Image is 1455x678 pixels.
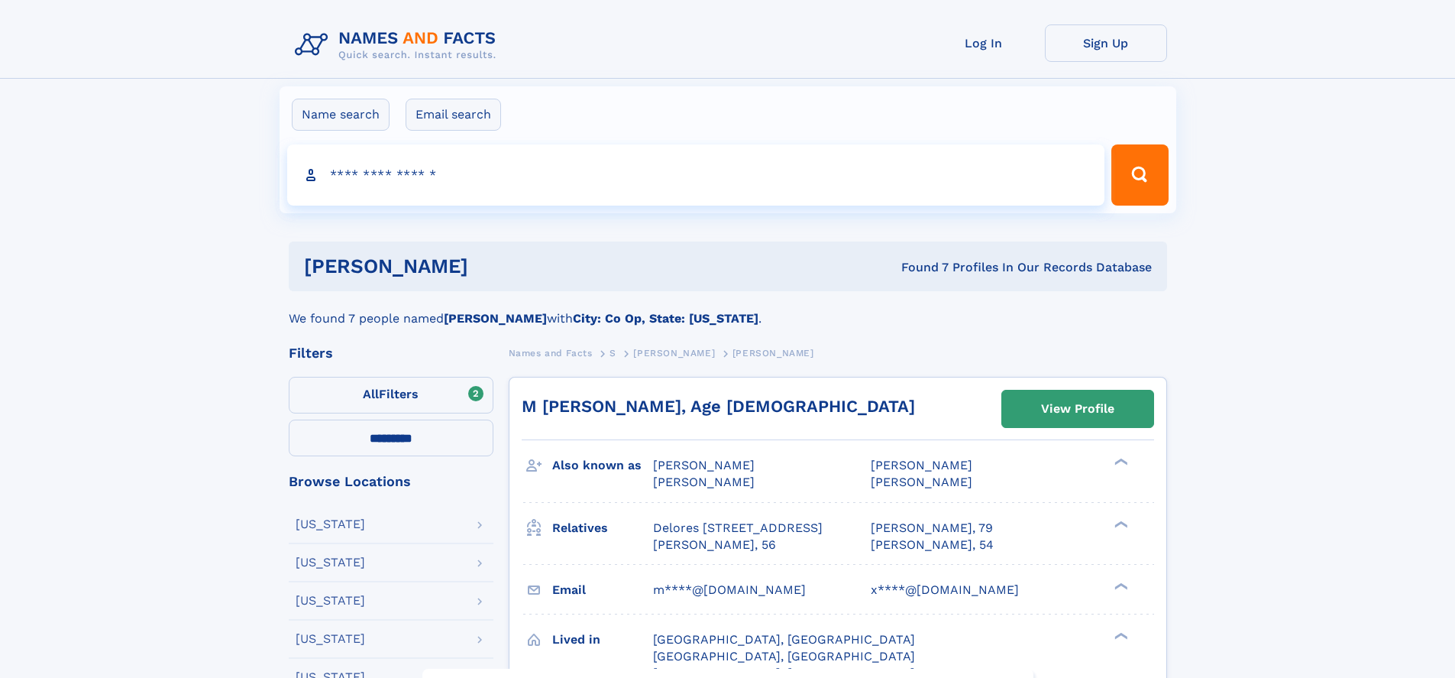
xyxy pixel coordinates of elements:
[871,537,994,553] a: [PERSON_NAME], 54
[653,458,755,472] span: [PERSON_NAME]
[573,311,758,326] b: City: Co Op, State: [US_STATE]
[287,144,1105,206] input: search input
[653,520,823,537] a: Delores [STREET_ADDRESS]
[732,348,814,358] span: [PERSON_NAME]
[444,311,547,326] b: [PERSON_NAME]
[1111,457,1129,467] div: ❯
[296,518,365,530] div: [US_STATE]
[1111,581,1129,591] div: ❯
[923,24,1045,62] a: Log In
[522,397,915,416] a: M [PERSON_NAME], Age [DEMOGRAPHIC_DATA]
[296,556,365,569] div: [US_STATE]
[552,453,653,478] h3: Also known as
[289,24,509,66] img: Logo Names and Facts
[633,348,715,358] span: [PERSON_NAME]
[871,520,993,537] a: [PERSON_NAME], 79
[1002,391,1153,427] a: View Profile
[1111,144,1168,206] button: Search Button
[552,515,653,541] h3: Relatives
[304,257,685,276] h1: [PERSON_NAME]
[1045,24,1167,62] a: Sign Up
[552,627,653,653] h3: Lived in
[871,458,972,472] span: [PERSON_NAME]
[289,346,493,360] div: Filters
[296,595,365,607] div: [US_STATE]
[406,99,501,131] label: Email search
[1111,519,1129,529] div: ❯
[552,577,653,603] h3: Email
[653,649,915,663] span: [GEOGRAPHIC_DATA], [GEOGRAPHIC_DATA]
[363,387,379,401] span: All
[653,475,755,489] span: [PERSON_NAME]
[289,291,1167,328] div: We found 7 people named with .
[871,475,972,489] span: [PERSON_NAME]
[296,633,365,645] div: [US_STATE]
[633,343,715,362] a: [PERSON_NAME]
[684,259,1152,276] div: Found 7 Profiles In Our Records Database
[292,99,390,131] label: Name search
[609,343,616,362] a: S
[509,343,593,362] a: Names and Facts
[653,537,776,553] a: [PERSON_NAME], 56
[289,377,493,414] label: Filters
[1111,631,1129,641] div: ❯
[609,348,616,358] span: S
[1041,391,1114,427] div: View Profile
[289,475,493,488] div: Browse Locations
[653,632,915,647] span: [GEOGRAPHIC_DATA], [GEOGRAPHIC_DATA]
